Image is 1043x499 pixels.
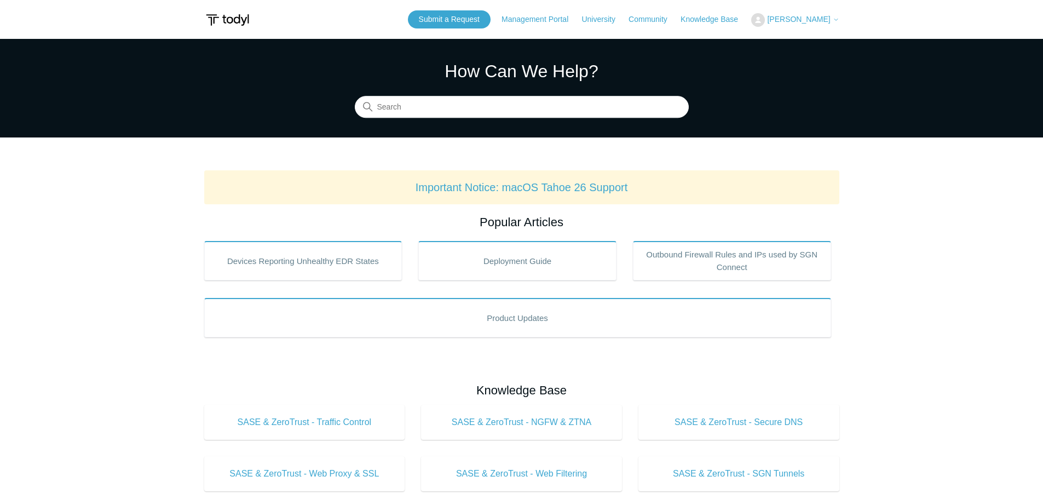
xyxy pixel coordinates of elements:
a: Outbound Firewall Rules and IPs used by SGN Connect [633,241,831,280]
a: SASE & ZeroTrust - Web Proxy & SSL [204,456,405,491]
button: [PERSON_NAME] [751,13,839,27]
a: Submit a Request [408,10,491,28]
a: Community [629,14,678,25]
a: Knowledge Base [681,14,749,25]
span: SASE & ZeroTrust - Traffic Control [221,416,389,429]
a: University [581,14,626,25]
a: Important Notice: macOS Tahoe 26 Support [416,181,628,193]
h1: How Can We Help? [355,58,689,84]
span: SASE & ZeroTrust - Web Proxy & SSL [221,467,389,480]
a: SASE & ZeroTrust - Secure DNS [638,405,839,440]
a: Devices Reporting Unhealthy EDR States [204,241,402,280]
a: SASE & ZeroTrust - Traffic Control [204,405,405,440]
img: Todyl Support Center Help Center home page [204,10,251,30]
a: Product Updates [204,298,831,337]
span: [PERSON_NAME] [767,15,830,24]
a: SASE & ZeroTrust - NGFW & ZTNA [421,405,622,440]
span: SASE & ZeroTrust - NGFW & ZTNA [437,416,606,429]
input: Search [355,96,689,118]
a: SASE & ZeroTrust - SGN Tunnels [638,456,839,491]
span: SASE & ZeroTrust - SGN Tunnels [655,467,823,480]
a: Deployment Guide [418,241,616,280]
h2: Popular Articles [204,213,839,231]
span: SASE & ZeroTrust - Secure DNS [655,416,823,429]
h2: Knowledge Base [204,381,839,399]
a: SASE & ZeroTrust - Web Filtering [421,456,622,491]
a: Management Portal [502,14,579,25]
span: SASE & ZeroTrust - Web Filtering [437,467,606,480]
